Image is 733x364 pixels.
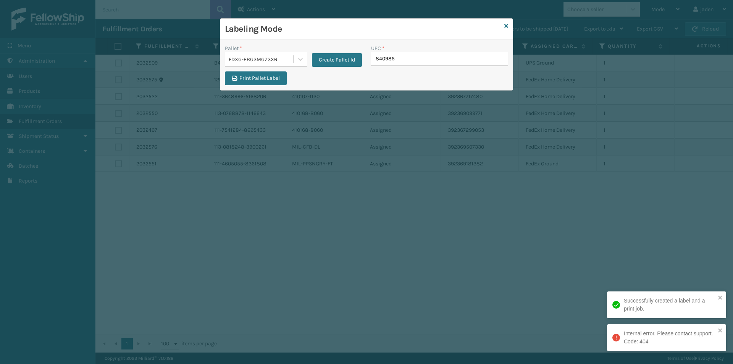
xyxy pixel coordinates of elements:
button: close [718,327,723,335]
div: FDXG-EBG3MGZ3X6 [229,55,294,63]
label: Pallet [225,44,242,52]
button: Create Pallet Id [312,53,362,67]
h3: Labeling Mode [225,23,501,35]
div: Successfully created a label and a print job. [624,297,715,313]
button: close [718,294,723,302]
button: Print Pallet Label [225,71,287,85]
label: UPC [371,44,384,52]
div: Internal error. Please contact support. Code: 404 [624,330,715,346]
